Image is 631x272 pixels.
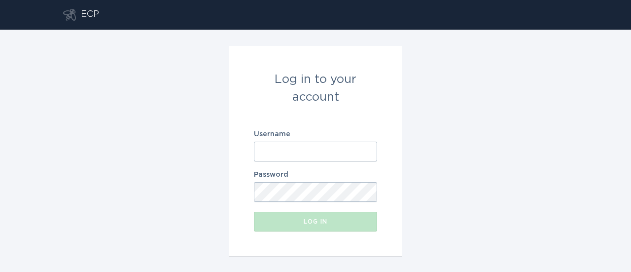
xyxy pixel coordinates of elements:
label: Password [254,171,377,178]
div: Log in to your account [254,71,377,106]
div: ECP [81,9,99,21]
div: Log in [259,219,372,225]
button: Log in [254,212,377,232]
label: Username [254,131,377,138]
button: Go to dashboard [63,9,76,21]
